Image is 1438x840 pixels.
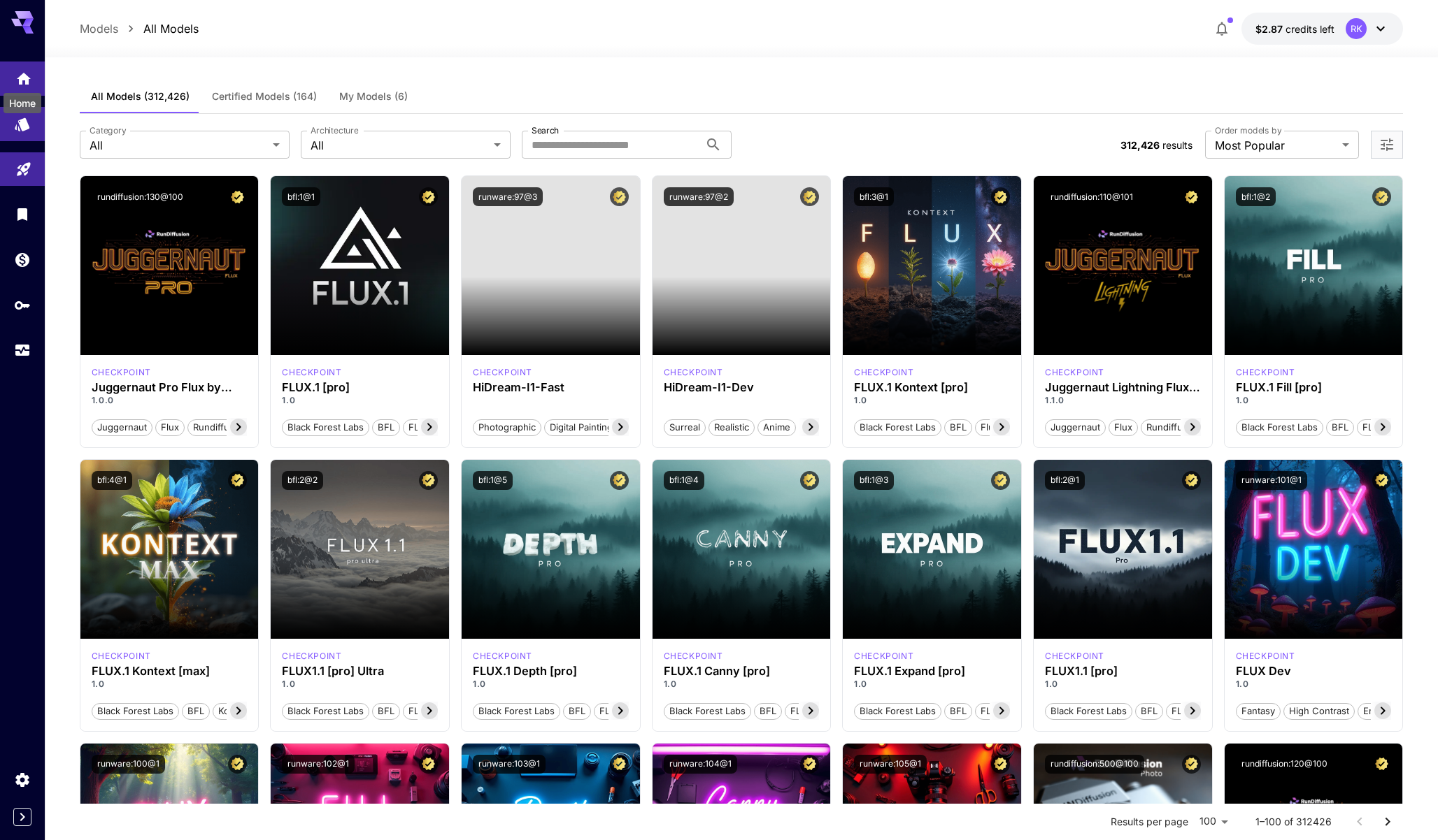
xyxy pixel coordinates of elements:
button: Certified Model – Vetted for best performance and includes a commercial license. [991,187,1010,206]
span: Environment [1358,704,1423,718]
button: Black Forest Labs [854,418,941,436]
p: checkpoint [282,650,341,662]
button: Black Forest Labs [1236,418,1323,436]
button: FLUX.1 Expand [pro] [975,702,1075,720]
button: Black Forest Labs [473,702,560,720]
button: Certified Model – Vetted for best performance and includes a commercial license. [800,755,819,774]
button: Certified Model – Vetted for best performance and includes a commercial license. [1182,755,1201,774]
button: runware:97@2 [664,187,734,206]
div: FLUX.1 D [1045,366,1104,379]
div: FLUX1.1 [pro] Ultra [282,665,438,678]
button: runware:103@1 [473,755,546,774]
button: BFL [944,418,972,436]
button: juggernaut [1045,418,1106,436]
button: rundiffusion:130@100 [92,187,189,206]
label: Order models by [1215,124,1281,136]
button: Fantasy [1236,702,1281,720]
button: bfl:1@1 [282,187,320,206]
span: Black Forest Labs [92,704,178,718]
span: FLUX.1 [pro] [404,421,467,435]
button: runware:104@1 [664,755,737,774]
button: bfl:4@1 [92,471,132,490]
div: FLUX.1 Kontext [max] [92,650,151,662]
span: Black Forest Labs [855,421,941,435]
button: runware:105@1 [854,755,927,774]
p: 1.0 [473,678,629,690]
button: flux [1109,418,1138,436]
span: credits left [1286,23,1334,35]
div: fluxpro [1236,366,1295,379]
button: FLUX.1 Depth [pro] [594,702,688,720]
button: Black Forest Labs [282,418,369,436]
span: juggernaut [92,421,152,435]
span: All [90,137,267,154]
span: Black Forest Labs [283,704,369,718]
p: 1.0 [282,678,438,690]
button: Certified Model – Vetted for best performance and includes a commercial license. [228,755,247,774]
button: Certified Model – Vetted for best performance and includes a commercial license. [991,755,1010,774]
button: Certified Model – Vetted for best performance and includes a commercial license. [610,471,629,490]
label: Architecture [311,124,358,136]
button: Certified Model – Vetted for best performance and includes a commercial license. [610,755,629,774]
h3: FLUX.1 Kontext [pro] [854,381,1010,394]
p: 1.0 [854,678,1010,690]
button: Certified Model – Vetted for best performance and includes a commercial license. [1372,471,1391,490]
button: bfl:1@4 [664,471,704,490]
span: BFL [945,704,971,718]
button: rundiffusion [1141,418,1206,436]
div: Models [14,111,31,129]
p: checkpoint [92,650,151,662]
span: Most Popular [1215,137,1337,154]
button: runware:100@1 [92,755,165,774]
p: 1.0.0 [92,394,248,407]
span: Black Forest Labs [664,704,750,718]
h3: FLUX.1 Canny [pro] [664,665,820,678]
button: BFL [372,702,400,720]
p: checkpoint [282,366,341,379]
div: Wallet [14,251,31,268]
div: fluxpro [854,650,913,662]
div: Usage [14,342,31,359]
div: $2.87033 [1255,22,1334,36]
div: FLUX1.1 [pro] [1045,665,1201,678]
p: checkpoint [664,650,723,662]
span: juggernaut [1046,421,1105,435]
button: flux [155,418,185,436]
p: 1.0 [1236,394,1392,407]
span: BFL [1136,704,1162,718]
p: Results per page [1111,815,1188,829]
span: Anime [758,421,795,435]
button: FLUX.1 Canny [pro] [785,702,881,720]
h3: Juggernaut Lightning Flux by RunDiffusion [1045,381,1201,394]
button: bfl:3@1 [854,187,894,206]
h3: FLUX.1 Depth [pro] [473,665,629,678]
button: Certified Model – Vetted for best performance and includes a commercial license. [1182,187,1201,206]
div: FLUX.1 D [1236,650,1295,662]
button: Certified Model – Vetted for best performance and includes a commercial license. [610,187,629,206]
button: rundiffusion [187,418,253,436]
div: Home [3,93,41,113]
button: Photographic [473,418,541,436]
div: fluxpro [1045,650,1104,662]
div: FLUX.1 Kontext [pro] [854,366,913,379]
span: BFL [183,704,209,718]
button: Surreal [664,418,706,436]
div: fluxpro [282,366,341,379]
button: Certified Model – Vetted for best performance and includes a commercial license. [228,187,247,206]
button: Black Forest Labs [282,702,369,720]
p: 1.1.0 [1045,394,1201,407]
div: FLUX.1 Expand [pro] [854,665,1010,678]
button: Environment [1358,702,1423,720]
p: checkpoint [1236,650,1295,662]
button: BFL [754,702,782,720]
div: FLUX.1 D [92,366,151,379]
button: BFL [1135,702,1163,720]
button: bfl:2@1 [1045,471,1085,490]
button: Certified Model – Vetted for best performance and includes a commercial license. [228,471,247,490]
button: Open more filters [1379,136,1395,154]
button: juggernaut [92,418,152,436]
p: 1.0 [1045,678,1201,690]
p: Models [80,20,118,37]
